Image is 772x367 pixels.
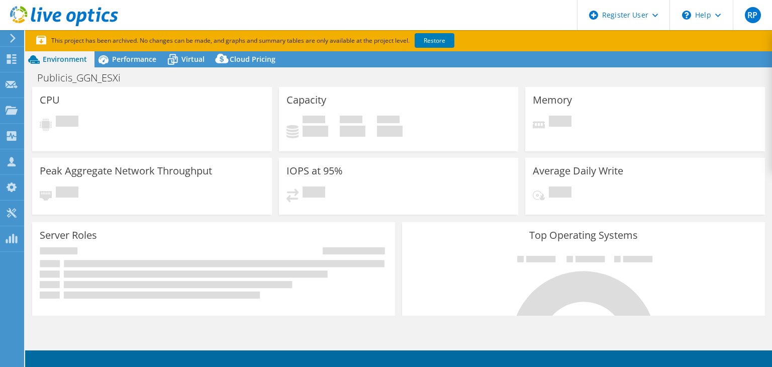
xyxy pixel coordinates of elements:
h4: 0 GiB [303,126,328,137]
span: Pending [549,116,571,129]
span: Virtual [181,54,205,64]
span: Pending [303,187,325,200]
h3: Server Roles [40,230,97,241]
h3: Memory [533,95,572,106]
h3: Average Daily Write [533,165,623,176]
span: Performance [112,54,156,64]
span: Total [377,116,400,126]
span: Free [340,116,362,126]
svg: \n [682,11,691,20]
h3: Capacity [286,95,326,106]
span: Environment [43,54,87,64]
h4: 0 GiB [377,126,403,137]
h3: IOPS at 95% [286,165,343,176]
a: Restore [415,33,454,48]
h3: Peak Aggregate Network Throughput [40,165,212,176]
span: Pending [549,187,571,200]
span: Pending [56,116,78,129]
span: Used [303,116,325,126]
span: Cloud Pricing [230,54,275,64]
h3: Top Operating Systems [410,230,757,241]
span: RP [745,7,761,23]
h4: 0 GiB [340,126,365,137]
span: Pending [56,187,78,200]
h3: CPU [40,95,60,106]
p: This project has been archived. No changes can be made, and graphs and summary tables are only av... [36,35,529,46]
h1: Publicis_GGN_ESXi [33,72,136,83]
